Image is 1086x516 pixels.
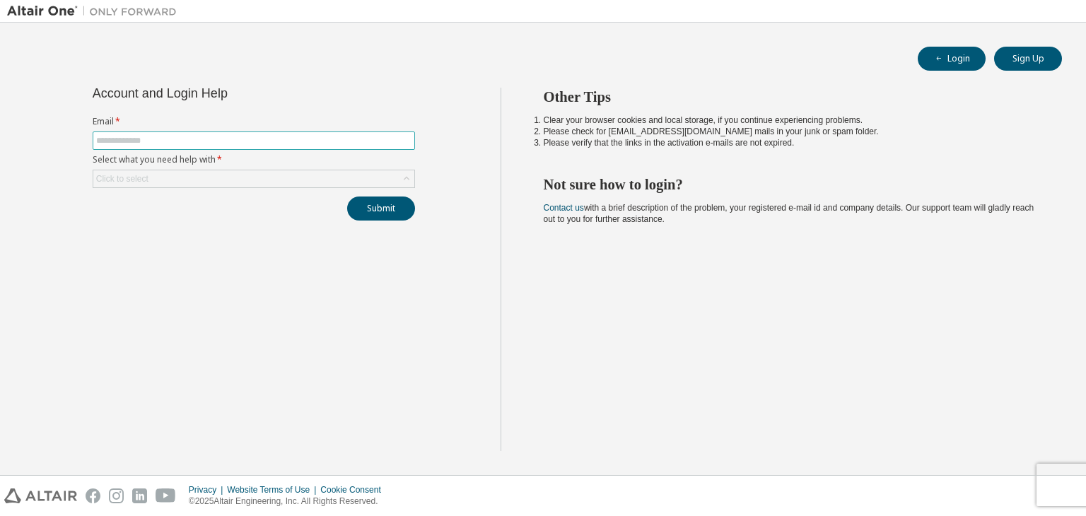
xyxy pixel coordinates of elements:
h2: Other Tips [544,88,1037,106]
h2: Not sure how to login? [544,175,1037,194]
li: Clear your browser cookies and local storage, if you continue experiencing problems. [544,115,1037,126]
label: Email [93,116,415,127]
button: Submit [347,197,415,221]
div: Website Terms of Use [227,484,320,496]
img: facebook.svg [86,488,100,503]
img: Altair One [7,4,184,18]
button: Sign Up [994,47,1062,71]
a: Contact us [544,203,584,213]
li: Please check for [EMAIL_ADDRESS][DOMAIN_NAME] mails in your junk or spam folder. [544,126,1037,137]
li: Please verify that the links in the activation e-mails are not expired. [544,137,1037,148]
span: with a brief description of the problem, your registered e-mail id and company details. Our suppo... [544,203,1034,224]
div: Account and Login Help [93,88,351,99]
div: Click to select [96,173,148,184]
p: © 2025 Altair Engineering, Inc. All Rights Reserved. [189,496,390,508]
button: Login [918,47,986,71]
img: linkedin.svg [132,488,147,503]
div: Privacy [189,484,227,496]
img: youtube.svg [156,488,176,503]
div: Click to select [93,170,414,187]
img: altair_logo.svg [4,488,77,503]
label: Select what you need help with [93,154,415,165]
img: instagram.svg [109,488,124,503]
div: Cookie Consent [320,484,389,496]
